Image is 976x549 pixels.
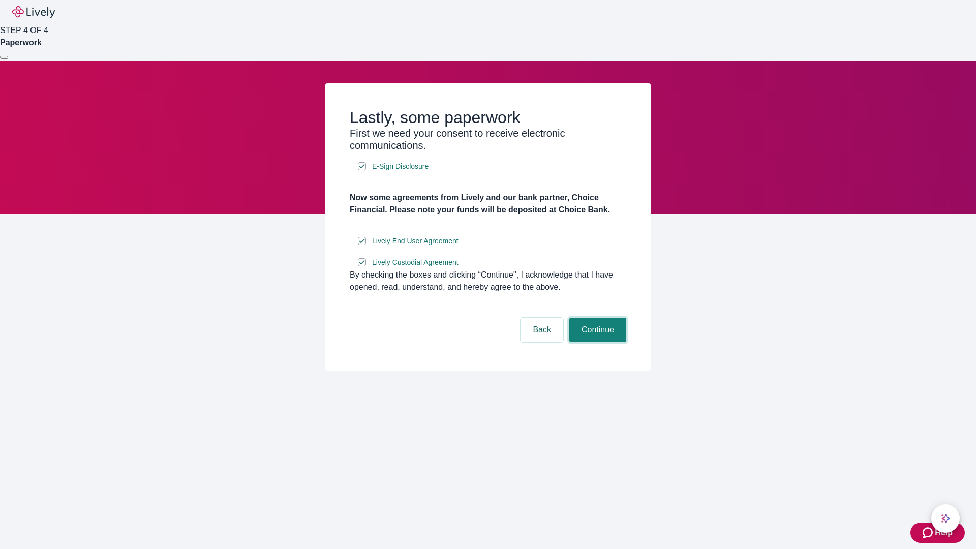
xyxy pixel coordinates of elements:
[569,318,626,342] button: Continue
[370,235,461,248] a: e-sign disclosure document
[940,513,951,524] svg: Lively AI Assistant
[910,523,965,543] button: Zendesk support iconHelp
[370,160,431,173] a: e-sign disclosure document
[935,527,953,539] span: Help
[350,269,626,293] div: By checking the boxes and clicking “Continue", I acknowledge that I have opened, read, understand...
[370,256,461,269] a: e-sign disclosure document
[931,504,960,533] button: chat
[350,127,626,151] h3: First we need your consent to receive electronic communications.
[372,257,459,268] span: Lively Custodial Agreement
[12,6,55,18] img: Lively
[350,108,626,127] h2: Lastly, some paperwork
[350,192,626,216] h4: Now some agreements from Lively and our bank partner, Choice Financial. Please note your funds wi...
[923,527,935,539] svg: Zendesk support icon
[372,236,459,247] span: Lively End User Agreement
[372,161,429,172] span: E-Sign Disclosure
[521,318,563,342] button: Back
